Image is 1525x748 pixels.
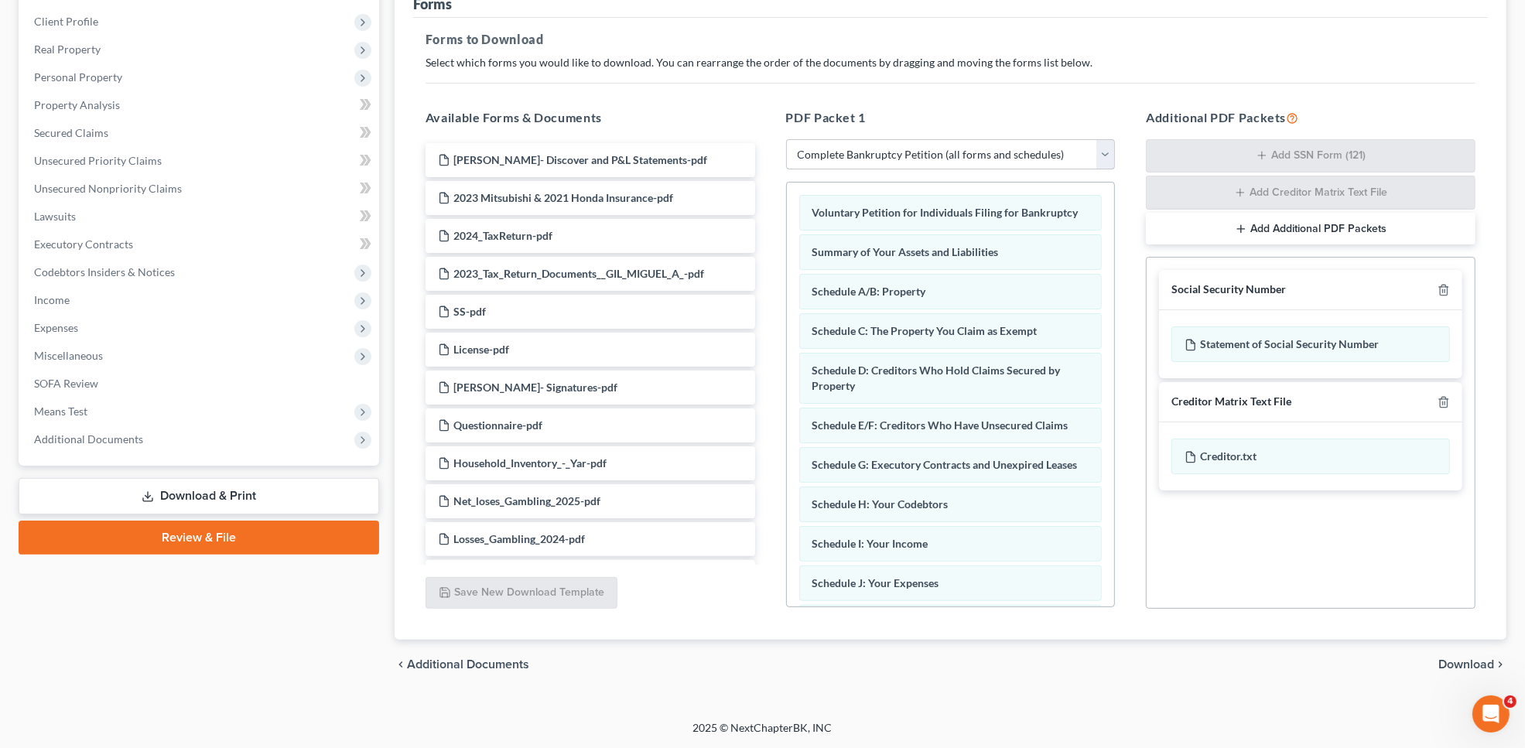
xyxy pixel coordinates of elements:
[812,364,1061,392] span: Schedule D: Creditors Who Hold Claims Secured by Property
[34,405,87,418] span: Means Test
[812,285,926,298] span: Schedule A/B: Property
[453,532,585,545] span: Losses_Gambling_2024-pdf
[1171,439,1450,474] div: Creditor.txt
[22,91,379,119] a: Property Analysis
[1504,695,1516,708] span: 4
[453,494,600,507] span: Net_loses_Gambling_2025-pdf
[453,343,509,356] span: License-pdf
[1146,213,1475,245] button: Add Additional PDF Packets
[812,324,1038,337] span: Schedule C: The Property You Claim as Exempt
[22,175,379,203] a: Unsecured Nonpriority Claims
[426,30,1475,49] h5: Forms to Download
[812,537,928,550] span: Schedule I: Your Income
[34,321,78,334] span: Expenses
[1472,695,1510,733] iframe: Intercom live chat
[34,210,76,223] span: Lawsuits
[19,478,379,514] a: Download & Print
[453,305,486,318] span: SS-pdf
[19,521,379,555] a: Review & File
[34,293,70,306] span: Income
[34,432,143,446] span: Additional Documents
[407,658,529,671] span: Additional Documents
[453,229,552,242] span: 2024_TaxReturn-pdf
[34,182,182,195] span: Unsecured Nonpriority Claims
[34,237,133,251] span: Executory Contracts
[453,153,707,166] span: [PERSON_NAME]- Discover and P&L Statements-pdf
[786,108,1116,127] h5: PDF Packet 1
[22,370,379,398] a: SOFA Review
[1171,394,1291,409] div: Creditor Matrix Text File
[1438,658,1506,671] button: Download chevron_right
[812,497,949,511] span: Schedule H: Your Codebtors
[1494,658,1506,671] i: chevron_right
[812,418,1069,432] span: Schedule E/F: Creditors Who Have Unsecured Claims
[34,15,98,28] span: Client Profile
[453,191,673,204] span: 2023 Mitsubishi & 2021 Honda Insurance-pdf
[22,231,379,258] a: Executory Contracts
[1171,326,1450,362] div: Statement of Social Security Number
[34,126,108,139] span: Secured Claims
[812,206,1079,219] span: Voluntary Petition for Individuals Filing for Bankruptcy
[34,43,101,56] span: Real Property
[453,456,607,470] span: Household_Inventory_-_Yar-pdf
[1146,176,1475,210] button: Add Creditor Matrix Text File
[22,147,379,175] a: Unsecured Priority Claims
[812,245,999,258] span: Summary of Your Assets and Liabilities
[395,658,407,671] i: chevron_left
[1171,282,1286,297] div: Social Security Number
[426,108,755,127] h5: Available Forms & Documents
[322,720,1204,748] div: 2025 © NextChapterBK, INC
[1146,108,1475,127] h5: Additional PDF Packets
[34,265,175,278] span: Codebtors Insiders & Notices
[812,458,1078,471] span: Schedule G: Executory Contracts and Unexpired Leases
[453,267,704,280] span: 2023_Tax_Return_Documents__GIL_MIGUEL_A_-pdf
[22,119,379,147] a: Secured Claims
[34,377,98,390] span: SOFA Review
[812,576,939,589] span: Schedule J: Your Expenses
[1146,139,1475,173] button: Add SSN Form (121)
[395,658,529,671] a: chevron_left Additional Documents
[34,349,103,362] span: Miscellaneous
[1438,658,1494,671] span: Download
[34,154,162,167] span: Unsecured Priority Claims
[453,381,617,394] span: [PERSON_NAME]- Signatures-pdf
[426,55,1475,70] p: Select which forms you would like to download. You can rearrange the order of the documents by dr...
[453,418,542,432] span: Questionnaire-pdf
[426,577,617,610] button: Save New Download Template
[22,203,379,231] a: Lawsuits
[34,98,120,111] span: Property Analysis
[34,70,122,84] span: Personal Property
